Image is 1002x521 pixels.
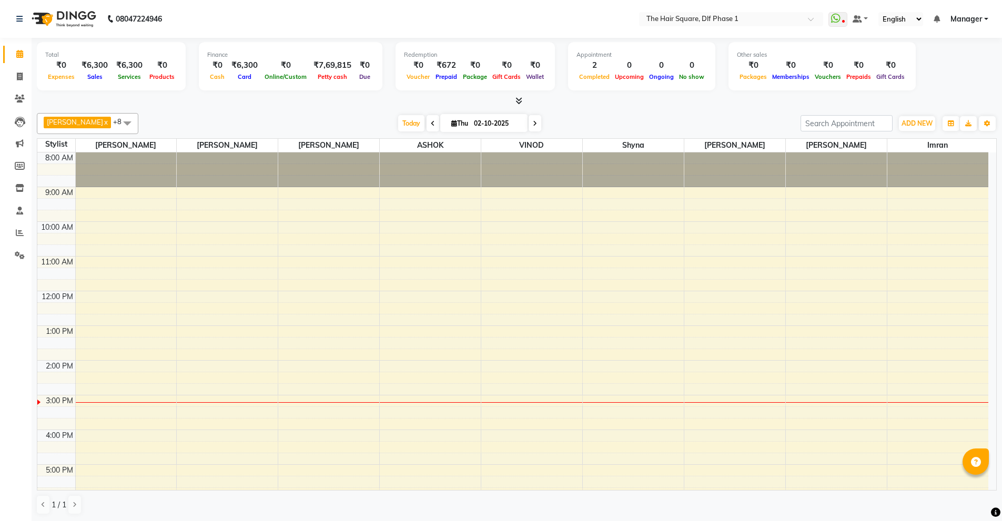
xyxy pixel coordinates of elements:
[958,479,991,510] iframe: chat widget
[115,73,144,80] span: Services
[404,59,432,71] div: ₹0
[449,119,471,127] span: Thu
[45,73,77,80] span: Expenses
[262,73,309,80] span: Online/Custom
[523,73,546,80] span: Wallet
[612,59,646,71] div: 0
[37,139,75,150] div: Stylist
[874,59,907,71] div: ₹0
[576,59,612,71] div: 2
[902,119,933,127] span: ADD NEW
[844,73,874,80] span: Prepaids
[460,73,490,80] span: Package
[801,115,893,131] input: Search Appointment
[147,59,177,71] div: ₹0
[812,59,844,71] div: ₹0
[112,59,147,71] div: ₹6,300
[874,73,907,80] span: Gift Cards
[76,139,177,152] span: [PERSON_NAME]
[207,50,374,59] div: Finance
[44,395,75,406] div: 3:00 PM
[646,59,676,71] div: 0
[433,73,460,80] span: Prepaid
[887,139,989,152] span: imran
[43,187,75,198] div: 9:00 AM
[812,73,844,80] span: Vouchers
[490,73,523,80] span: Gift Cards
[380,139,481,152] span: ASHOK
[899,116,935,131] button: ADD NEW
[950,14,982,25] span: Manager
[47,118,103,126] span: [PERSON_NAME]
[309,59,356,71] div: ₹7,69,815
[44,430,75,441] div: 4:00 PM
[85,73,105,80] span: Sales
[278,139,379,152] span: [PERSON_NAME]
[490,59,523,71] div: ₹0
[43,152,75,164] div: 8:00 AM
[27,4,99,34] img: logo
[460,59,490,71] div: ₹0
[116,4,162,34] b: 08047224946
[404,73,432,80] span: Voucher
[676,73,707,80] span: No show
[576,73,612,80] span: Completed
[147,73,177,80] span: Products
[113,117,129,126] span: +8
[583,139,684,152] span: Shyna
[481,139,582,152] span: VINOD
[44,465,75,476] div: 5:00 PM
[77,59,112,71] div: ₹6,300
[398,115,424,131] span: Today
[737,59,770,71] div: ₹0
[207,59,227,71] div: ₹0
[471,116,523,131] input: 2025-10-02
[357,73,373,80] span: Due
[612,73,646,80] span: Upcoming
[39,222,75,233] div: 10:00 AM
[576,50,707,59] div: Appointment
[737,73,770,80] span: Packages
[227,59,262,71] div: ₹6,300
[39,257,75,268] div: 11:00 AM
[684,139,785,152] span: [PERSON_NAME]
[404,50,546,59] div: Redemption
[356,59,374,71] div: ₹0
[45,59,77,71] div: ₹0
[45,50,177,59] div: Total
[52,499,66,510] span: 1 / 1
[646,73,676,80] span: Ongoing
[737,50,907,59] div: Other sales
[44,361,75,372] div: 2:00 PM
[315,73,350,80] span: Petty cash
[103,118,108,126] a: x
[786,139,887,152] span: [PERSON_NAME]
[207,73,227,80] span: Cash
[177,139,278,152] span: [PERSON_NAME]
[770,73,812,80] span: Memberships
[432,59,460,71] div: ₹672
[39,291,75,302] div: 12:00 PM
[844,59,874,71] div: ₹0
[523,59,546,71] div: ₹0
[770,59,812,71] div: ₹0
[262,59,309,71] div: ₹0
[676,59,707,71] div: 0
[44,326,75,337] div: 1:00 PM
[235,73,254,80] span: Card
